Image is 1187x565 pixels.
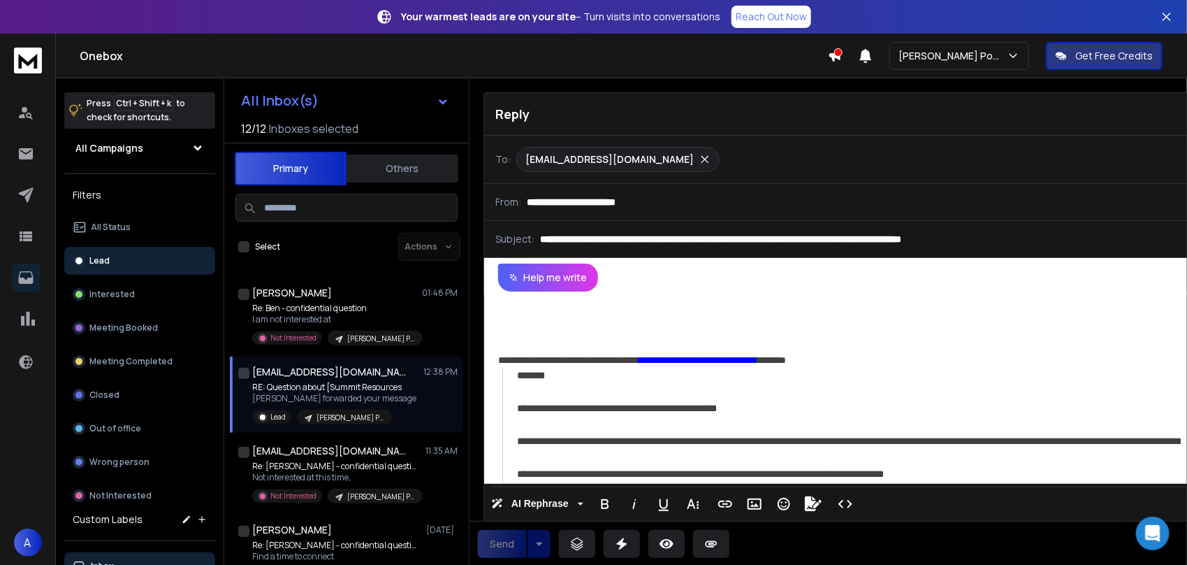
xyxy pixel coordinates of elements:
h3: Inboxes selected [269,120,358,137]
p: [PERSON_NAME] Point [898,49,1007,63]
p: [PERSON_NAME] Point [347,334,414,344]
button: Get Free Credits [1046,42,1163,70]
p: Subject: [495,232,534,246]
p: – Turn visits into conversations [401,10,720,24]
button: Primary [235,152,347,185]
span: Ctrl + Shift + k [114,95,173,111]
p: RE: Question about [Summit Resources [252,382,416,393]
button: Meeting Booked [64,314,215,342]
img: logo [14,48,42,73]
h1: All Inbox(s) [241,94,319,108]
p: To: [495,152,511,166]
h3: Custom Labels [73,513,143,527]
button: Lead [64,247,215,275]
button: All Campaigns [64,134,215,162]
p: From: [495,195,521,209]
p: 01:48 PM [422,287,458,299]
button: A [14,529,42,557]
button: Bold (Ctrl+B) [592,490,618,518]
button: Insert Link (Ctrl+K) [712,490,738,518]
p: Reply [495,104,530,124]
button: Closed [64,381,215,409]
h1: [EMAIL_ADDRESS][DOMAIN_NAME] [252,444,406,458]
p: Interested [89,289,135,300]
p: [DATE] [426,524,458,536]
p: Not Interested [270,491,316,501]
p: I am not interested at [252,314,420,325]
h3: Filters [64,185,215,205]
p: Find a time to connect [252,551,420,562]
button: Signature [800,490,826,518]
p: Not interested at this time, [252,472,420,483]
h1: [EMAIL_ADDRESS][DOMAIN_NAME] [252,365,406,379]
button: Insert Image (Ctrl+P) [741,490,768,518]
button: Underline (Ctrl+U) [650,490,677,518]
p: [PERSON_NAME] Point [316,413,384,423]
p: [EMAIL_ADDRESS][DOMAIN_NAME] [525,152,694,166]
a: Reach Out Now [731,6,811,28]
button: All Inbox(s) [230,87,460,115]
p: Closed [89,389,119,401]
span: AI Rephrase [509,498,571,510]
p: Meeting Completed [89,356,173,367]
button: Emoticons [771,490,797,518]
p: [PERSON_NAME] Point [347,492,414,502]
p: Re: [PERSON_NAME] - confidential question [252,461,420,472]
p: Lead [270,412,286,422]
p: Get Free Credits [1075,49,1153,63]
button: Not Interested [64,482,215,510]
div: Open Intercom Messenger [1136,517,1170,550]
button: All Status [64,213,215,241]
p: 11:35 AM [425,445,458,457]
p: Not Interested [89,490,152,501]
p: Re: Ben - confidential question [252,303,420,314]
button: Out of office [64,415,215,443]
button: Code View [832,490,859,518]
h1: [PERSON_NAME] [252,523,332,537]
button: More Text [680,490,706,518]
p: All Status [91,222,131,233]
p: Meeting Booked [89,322,158,334]
button: Interested [64,280,215,308]
p: Not Interested [270,333,316,343]
button: Italic (Ctrl+I) [621,490,648,518]
h1: [PERSON_NAME] [252,286,332,300]
strong: Your warmest leads are on your site [401,10,576,23]
h1: All Campaigns [75,141,143,155]
label: Select [255,241,280,252]
p: Re: [PERSON_NAME] - confidential question [252,540,420,551]
button: Wrong person [64,448,215,476]
button: AI Rephrase [488,490,586,518]
p: 12:38 PM [423,366,458,378]
p: Press to check for shortcuts. [87,96,185,124]
span: 12 / 12 [241,120,266,137]
p: [PERSON_NAME] forwarded your message [252,393,416,404]
p: Out of office [89,423,141,434]
p: Lead [89,255,110,266]
p: Reach Out Now [736,10,807,24]
p: Wrong person [89,457,150,468]
button: Meeting Completed [64,348,215,376]
h1: Onebox [80,48,828,64]
button: Others [347,153,458,184]
button: Help me write [498,264,598,292]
